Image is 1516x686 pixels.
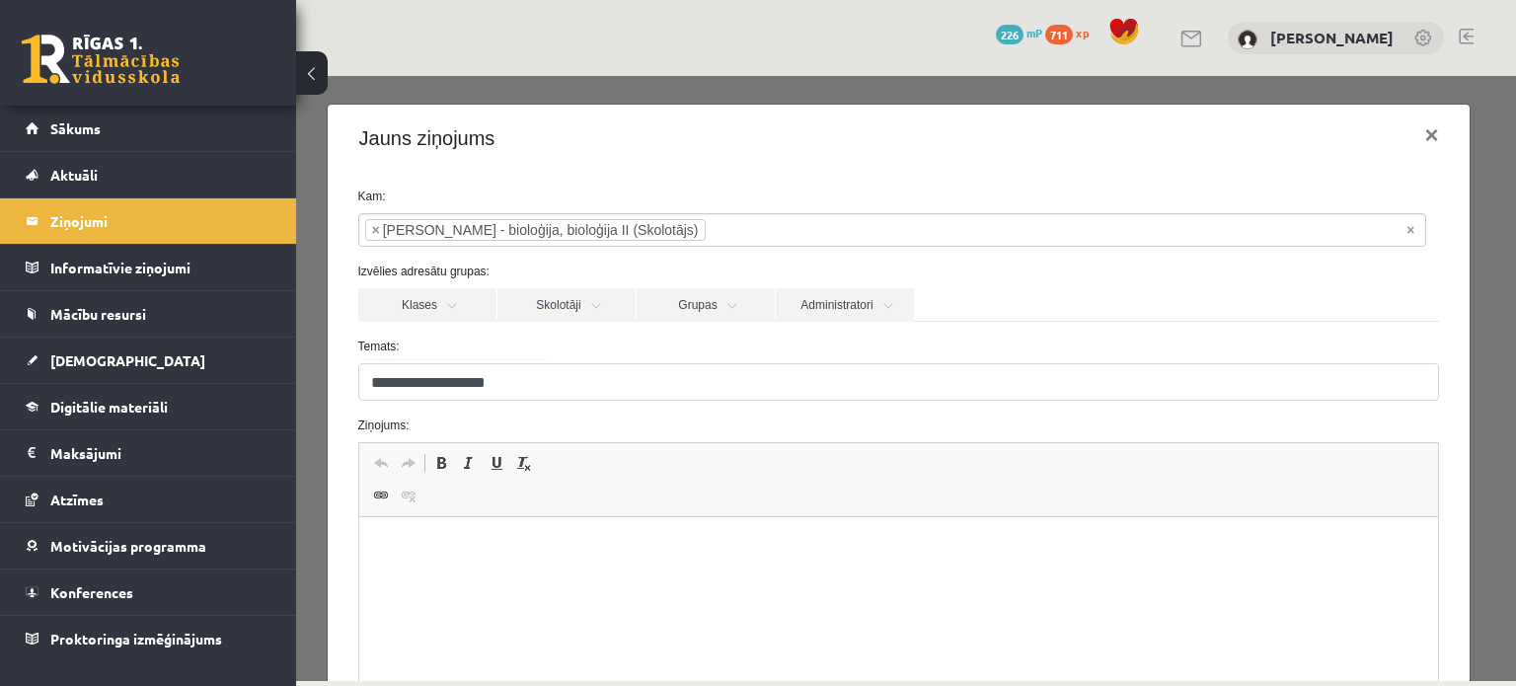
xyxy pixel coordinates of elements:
[1026,25,1042,40] span: mP
[26,291,271,337] a: Mācību resursi
[47,187,1159,204] label: Izvēlies adresātu grupas:
[26,616,271,661] a: Proktoringa izmēģinājums
[99,374,126,400] a: Atkārtot (vadīšanas taustiņš+Y)
[22,35,180,84] a: Rīgas 1. Tālmācības vidusskola
[76,144,84,164] span: ×
[50,245,271,290] legend: Informatīvie ziņojumi
[26,245,271,290] a: Informatīvie ziņojumi
[187,374,214,400] a: Pasvītrojums (vadīšanas taustiņš+U)
[26,430,271,476] a: Maksājumi
[50,630,222,648] span: Proktoringa izmēģinājums
[71,374,99,400] a: Atcelt (vadīšanas taustiņš+Z)
[26,477,271,522] a: Atzīmes
[1112,32,1158,87] button: ×
[26,384,271,429] a: Digitālie materiāli
[480,212,618,246] a: Administratori
[131,374,159,400] a: Treknraksts (vadīšanas taustiņš+B)
[50,119,101,137] span: Sākums
[50,491,104,508] span: Atzīmes
[62,212,200,246] a: Klases
[26,106,271,151] a: Sākums
[26,338,271,383] a: [DEMOGRAPHIC_DATA]
[1110,144,1118,164] span: Noņemt visus vienumus
[26,570,271,615] a: Konferences
[214,374,242,400] a: Noņemt stilus
[996,25,1042,40] a: 226 mP
[47,112,1159,129] label: Kam:
[50,198,271,244] legend: Ziņojumi
[1076,25,1089,40] span: xp
[50,166,98,184] span: Aktuāli
[50,398,168,416] span: Digitālie materiāli
[50,583,133,601] span: Konferences
[26,523,271,569] a: Motivācijas programma
[26,198,271,244] a: Ziņojumi
[63,47,199,77] h4: Jauns ziņojums
[1270,28,1394,47] a: [PERSON_NAME]
[69,143,410,165] li: Elza Saulīte - bioloģija, bioloģija II (Skolotājs)
[1045,25,1099,40] a: 711 xp
[1238,30,1257,49] img: Ilze Everte
[71,407,99,432] a: Saite (vadīšanas taustiņš+K)
[50,537,206,555] span: Motivācijas programma
[201,212,340,246] a: Skolotāji
[159,374,187,400] a: Slīpraksts (vadīšanas taustiņš+I)
[996,25,1023,44] span: 226
[50,351,205,369] span: [DEMOGRAPHIC_DATA]
[50,430,271,476] legend: Maksājumi
[50,305,146,323] span: Mācību resursi
[47,341,1159,358] label: Ziņojums:
[26,152,271,197] a: Aktuāli
[47,262,1159,279] label: Temats:
[63,441,1143,639] iframe: Bagātinātā teksta redaktors, wiswyg-editor-47433800948960-1758301850-597
[341,212,479,246] a: Grupas
[1045,25,1073,44] span: 711
[99,407,126,432] a: Atsaistīt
